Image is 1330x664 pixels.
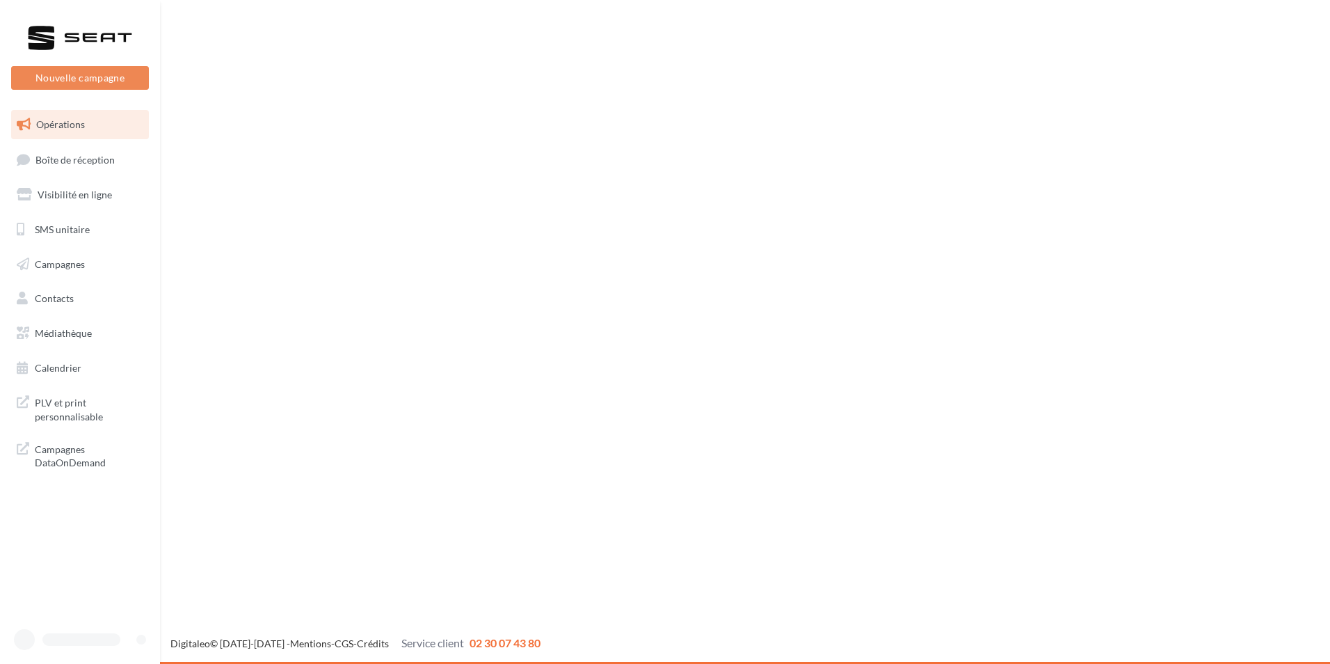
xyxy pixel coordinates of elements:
[35,292,74,304] span: Contacts
[8,110,152,139] a: Opérations
[8,434,152,475] a: Campagnes DataOnDemand
[8,145,152,175] a: Boîte de réception
[470,636,540,649] span: 02 30 07 43 80
[8,215,152,244] a: SMS unitaire
[36,118,85,130] span: Opérations
[35,258,85,269] span: Campagnes
[38,189,112,200] span: Visibilité en ligne
[35,362,81,374] span: Calendrier
[8,284,152,313] a: Contacts
[290,638,331,649] a: Mentions
[8,250,152,279] a: Campagnes
[8,354,152,383] a: Calendrier
[35,153,115,165] span: Boîte de réception
[8,388,152,429] a: PLV et print personnalisable
[35,327,92,339] span: Médiathèque
[401,636,464,649] span: Service client
[170,638,210,649] a: Digitaleo
[35,440,143,470] span: Campagnes DataOnDemand
[35,223,90,235] span: SMS unitaire
[170,638,540,649] span: © [DATE]-[DATE] - - -
[335,638,353,649] a: CGS
[8,180,152,210] a: Visibilité en ligne
[8,319,152,348] a: Médiathèque
[35,393,143,423] span: PLV et print personnalisable
[357,638,389,649] a: Crédits
[11,66,149,90] button: Nouvelle campagne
